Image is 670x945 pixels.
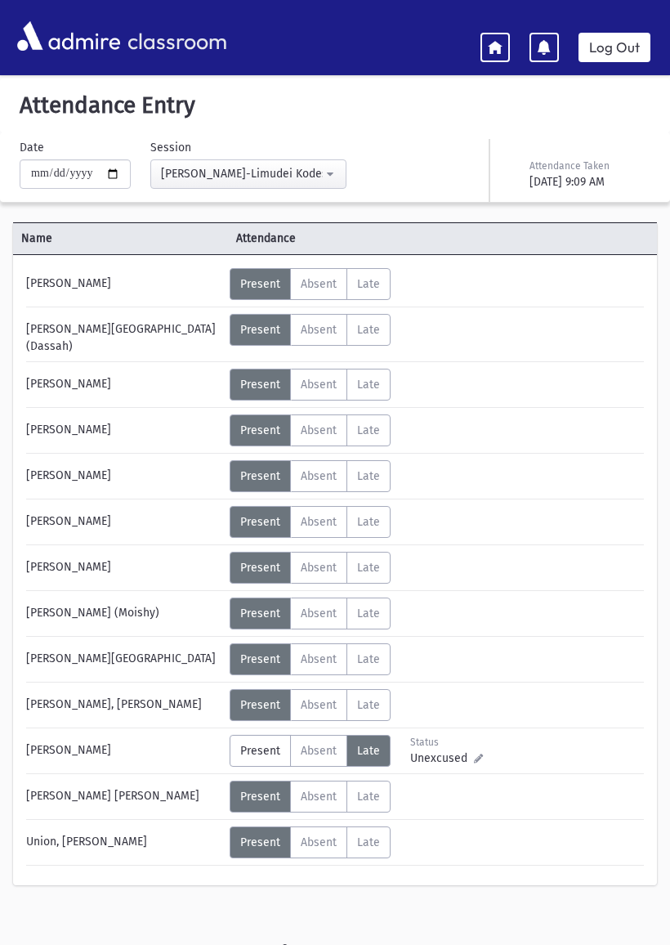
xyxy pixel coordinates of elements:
[578,33,650,62] a: Log Out
[301,698,337,712] span: Absent
[240,561,280,575] span: Present
[301,607,337,620] span: Absent
[240,323,280,337] span: Present
[18,506,230,538] div: [PERSON_NAME]
[301,378,337,392] span: Absent
[240,698,280,712] span: Present
[18,689,230,721] div: [PERSON_NAME], [PERSON_NAME]
[357,698,380,712] span: Late
[301,744,337,758] span: Absent
[18,598,230,629] div: [PERSON_NAME] (Moishy)
[529,159,647,173] div: Attendance Taken
[18,268,230,300] div: [PERSON_NAME]
[357,515,380,529] span: Late
[18,552,230,584] div: [PERSON_NAME]
[410,735,483,750] div: Status
[357,561,380,575] span: Late
[357,607,380,620] span: Late
[240,744,280,758] span: Present
[301,561,337,575] span: Absent
[124,15,227,58] span: classroom
[161,165,323,182] div: [PERSON_NAME]-Limudei Kodesh(9:00AM-2:00PM)
[357,323,380,337] span: Late
[240,652,280,666] span: Present
[240,790,280,804] span: Present
[301,515,337,529] span: Absent
[18,826,230,858] div: Union, [PERSON_NAME]
[301,423,337,437] span: Absent
[230,643,391,675] div: AttTypes
[410,750,474,767] span: Unexcused
[230,506,391,538] div: AttTypes
[357,423,380,437] span: Late
[357,469,380,483] span: Late
[230,735,391,767] div: AttTypes
[357,744,380,758] span: Late
[357,652,380,666] span: Late
[357,277,380,291] span: Late
[230,460,391,492] div: AttTypes
[18,643,230,675] div: [PERSON_NAME][GEOGRAPHIC_DATA]
[230,369,391,401] div: AttTypes
[240,835,280,849] span: Present
[230,552,391,584] div: AttTypes
[301,469,337,483] span: Absent
[230,598,391,629] div: AttTypes
[301,277,337,291] span: Absent
[20,139,44,156] label: Date
[18,414,230,446] div: [PERSON_NAME]
[230,781,391,813] div: AttTypes
[240,469,280,483] span: Present
[230,314,391,346] div: AttTypes
[228,230,604,247] span: Attendance
[357,378,380,392] span: Late
[150,139,191,156] label: Session
[301,835,337,849] span: Absent
[230,689,391,721] div: AttTypes
[357,790,380,804] span: Late
[13,92,657,119] h5: Attendance Entry
[18,735,230,767] div: [PERSON_NAME]
[240,423,280,437] span: Present
[240,277,280,291] span: Present
[357,835,380,849] span: Late
[301,790,337,804] span: Absent
[13,230,228,247] span: Name
[13,17,124,55] img: AdmirePro
[18,781,230,813] div: [PERSON_NAME] [PERSON_NAME]
[301,323,337,337] span: Absent
[18,369,230,401] div: [PERSON_NAME]
[18,314,230,355] div: [PERSON_NAME][GEOGRAPHIC_DATA] (Dassah)
[230,414,391,446] div: AttTypes
[529,173,647,190] div: [DATE] 9:09 AM
[18,460,230,492] div: [PERSON_NAME]
[230,268,391,300] div: AttTypes
[240,607,280,620] span: Present
[240,378,280,392] span: Present
[230,826,391,858] div: AttTypes
[301,652,337,666] span: Absent
[150,159,346,189] button: Morah Yehudis-Limudei Kodesh(9:00AM-2:00PM)
[240,515,280,529] span: Present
